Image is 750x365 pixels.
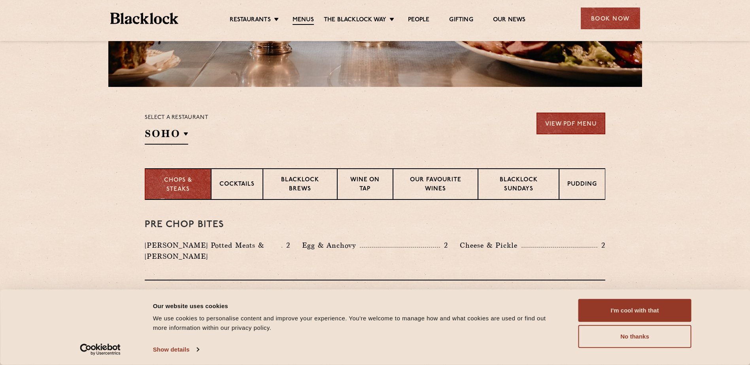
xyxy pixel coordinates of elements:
[493,16,526,24] a: Our News
[460,240,521,251] p: Cheese & Pickle
[401,176,470,194] p: Our favourite wines
[293,16,314,25] a: Menus
[597,240,605,250] p: 2
[440,240,448,250] p: 2
[408,16,429,24] a: People
[282,240,290,250] p: 2
[302,240,360,251] p: Egg & Anchovy
[145,113,208,123] p: Select a restaurant
[346,176,384,194] p: Wine on Tap
[486,176,551,194] p: Blacklock Sundays
[324,16,386,24] a: The Blacklock Way
[66,344,135,356] a: Usercentrics Cookiebot - opens in a new window
[145,127,188,145] h2: SOHO
[153,176,203,194] p: Chops & Steaks
[219,180,255,190] p: Cocktails
[145,240,281,262] p: [PERSON_NAME] Potted Meats & [PERSON_NAME]
[153,344,199,356] a: Show details
[271,176,329,194] p: Blacklock Brews
[578,299,691,322] button: I'm cool with that
[230,16,271,24] a: Restaurants
[153,314,561,333] div: We use cookies to personalise content and improve your experience. You're welcome to manage how a...
[581,8,640,29] div: Book Now
[153,301,561,310] div: Our website uses cookies
[449,16,473,24] a: Gifting
[145,220,605,230] h3: Pre Chop Bites
[537,113,605,134] a: View PDF Menu
[567,180,597,190] p: Pudding
[578,325,691,348] button: No thanks
[110,13,179,24] img: BL_Textured_Logo-footer-cropped.svg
